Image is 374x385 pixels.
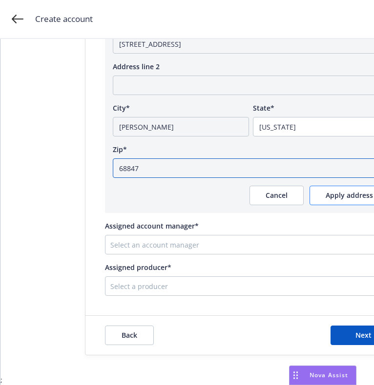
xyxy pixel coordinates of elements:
span: Cancel [266,191,288,200]
span: Back [122,330,137,340]
div: Drag to move [290,366,302,385]
span: Assigned account manager* [105,221,199,231]
button: Cancel [249,186,304,205]
span: Assigned producer* [105,263,171,272]
span: State* [253,103,274,113]
span: Create account [35,13,93,25]
span: Apply address [326,191,373,200]
span: City* [113,103,130,113]
span: Next [355,330,372,340]
div: ; [0,39,374,385]
button: Back [105,326,154,345]
span: Nova Assist [310,371,348,379]
span: Address line 2 [113,62,160,71]
button: Nova Assist [289,366,356,385]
